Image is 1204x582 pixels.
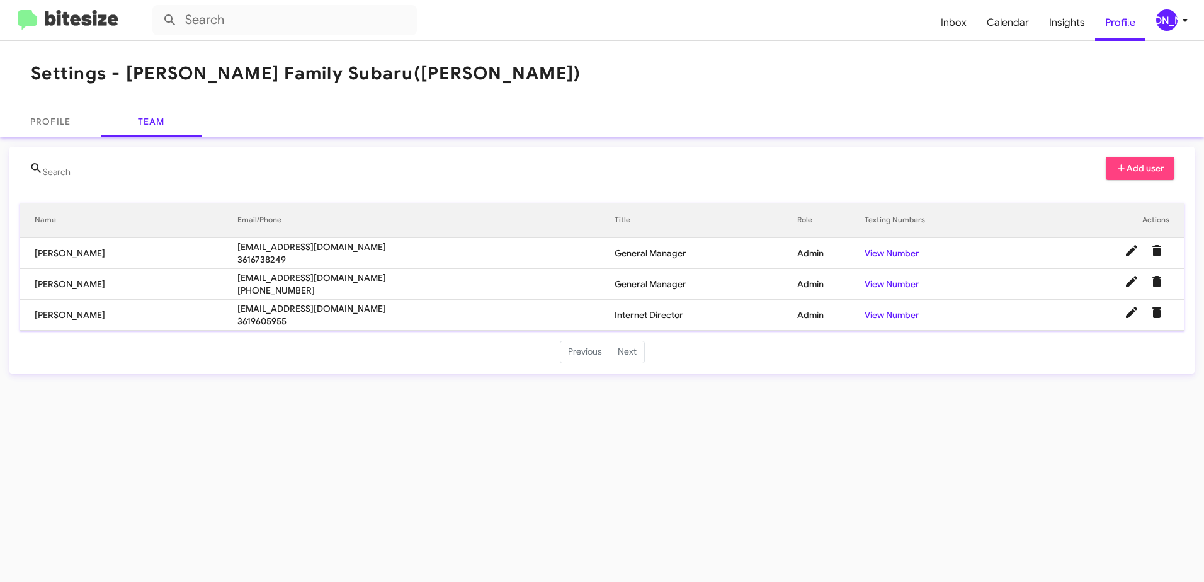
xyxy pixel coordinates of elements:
[1039,4,1095,41] a: Insights
[797,238,865,269] td: Admin
[237,241,615,253] span: [EMAIL_ADDRESS][DOMAIN_NAME]
[865,278,919,290] a: View Number
[20,269,237,300] td: [PERSON_NAME]
[31,64,581,84] h1: Settings - [PERSON_NAME] Family Subaru
[1156,9,1178,31] div: [PERSON_NAME]
[865,203,1018,238] th: Texting Numbers
[797,203,865,238] th: Role
[1145,9,1190,31] button: [PERSON_NAME]
[615,269,797,300] td: General Manager
[414,62,581,84] span: ([PERSON_NAME])
[20,238,237,269] td: [PERSON_NAME]
[237,302,615,315] span: [EMAIL_ADDRESS][DOMAIN_NAME]
[237,315,615,328] span: 3619605955
[152,5,417,35] input: Search
[865,248,919,259] a: View Number
[1106,157,1175,180] button: Add user
[237,271,615,284] span: [EMAIL_ADDRESS][DOMAIN_NAME]
[20,300,237,331] td: [PERSON_NAME]
[1144,269,1169,294] button: Delete User
[1018,203,1184,238] th: Actions
[101,106,202,137] a: Team
[977,4,1039,41] a: Calendar
[931,4,977,41] a: Inbox
[615,300,797,331] td: Internet Director
[1116,157,1165,180] span: Add user
[1095,4,1145,41] a: Profile
[797,269,865,300] td: Admin
[237,284,615,297] span: [PHONE_NUMBER]
[43,168,156,178] input: Name or Email
[20,203,237,238] th: Name
[237,253,615,266] span: 3616738249
[797,300,865,331] td: Admin
[1144,238,1169,263] button: Delete User
[865,309,919,321] a: View Number
[615,238,797,269] td: General Manager
[1144,300,1169,325] button: Delete User
[237,203,615,238] th: Email/Phone
[615,203,797,238] th: Title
